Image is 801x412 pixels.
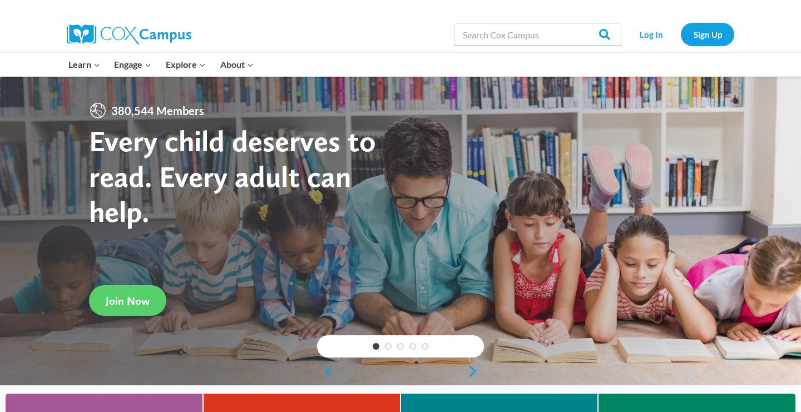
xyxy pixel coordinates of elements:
strong: Every child deserves to read. Every adult can help. [89,123,376,229]
a: Log In [627,23,675,46]
img: Cox Campus [67,24,191,44]
span: About [220,57,254,72]
span: Engage [114,57,151,72]
a: 2 [385,343,392,350]
span: 380,544 Members [107,102,209,120]
input: Search Cox Campus [454,23,621,46]
span: Learn [68,57,100,72]
nav: Secondary Navigation [627,23,734,46]
span: Join Now [106,294,150,307]
nav: Primary Navigation [61,53,260,76]
a: previous [317,365,334,378]
span: Explore [166,57,206,72]
a: Join Now [89,285,166,316]
a: Sign Up [681,23,734,46]
a: 4 [409,343,416,350]
a: next [467,365,484,378]
a: 3 [397,343,404,350]
div: content slider buttons [317,360,484,383]
a: 5 [422,343,428,350]
a: 1 [373,343,379,350]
